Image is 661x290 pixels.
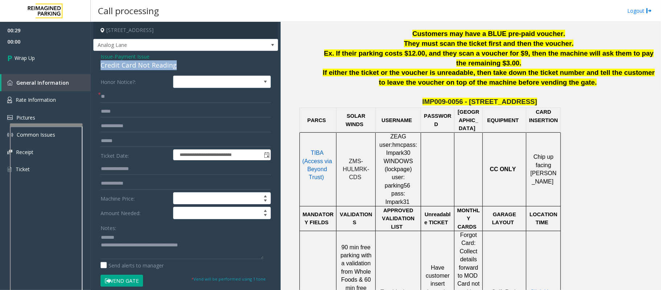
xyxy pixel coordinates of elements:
[16,79,69,86] span: General Information
[101,53,113,60] span: Issue
[7,97,12,103] img: 'icon'
[404,40,574,47] span: They must scan the ticket first and then the voucher.
[423,98,537,105] span: IMP009-0056 - [STREET_ADDRESS]
[99,207,171,219] label: Amount Needed:
[458,109,479,131] span: [GEOGRAPHIC_DATA]
[458,232,478,279] span: Forgot Card: Collect details forward to MOD
[529,109,558,123] span: CARD INSERTION
[101,262,164,269] label: Send alerts to manager
[16,114,35,121] span: Pictures
[7,132,13,138] img: 'icon'
[7,166,12,173] img: 'icon'
[94,39,241,51] span: Analog Lane
[16,96,56,103] span: Rate Information
[487,117,519,123] span: EQUIPMENT
[15,54,35,62] span: Wrap Up
[627,7,652,15] a: Logout
[260,193,270,198] span: Increase value
[385,190,410,205] span: pass: Impark31
[492,212,516,225] span: GARAGE LAYOUT
[94,2,163,20] h3: Call processing
[99,192,171,205] label: Machine Price:
[392,142,403,148] span: hmc
[379,133,406,148] span: ZEAG user:
[101,222,116,232] label: Notes:
[93,22,278,39] h4: [STREET_ADDRESS]
[99,76,171,88] label: Honor Notice?:
[340,212,372,225] span: VALIDATIONS
[324,49,654,67] span: Ex. If their parking costs $12.00, and they scan a voucher for $9, then the machine will ask them...
[307,117,326,123] span: PARCS
[412,30,565,37] span: Customers may have a BLUE pre-paid voucher.
[457,208,480,230] span: MONTHLY CARDS
[115,53,150,60] span: Payment Issue
[490,166,516,172] span: CC ONLY
[113,53,150,60] span: -
[424,212,450,225] span: Unreadable TICKET
[262,150,270,160] span: Toggle popup
[323,69,654,86] span: If either the ticket or the voucher is unreadable, then take down the ticket number and tell the ...
[385,182,410,189] span: parking56
[101,60,271,70] div: Credit Card Not Reading
[346,113,365,127] span: SOLAR WINDS
[7,115,13,120] img: 'icon'
[302,150,332,180] span: TIBA (Access via Beyond Trust)
[381,117,412,123] span: USERNAME
[101,275,143,287] button: Vend Gate
[191,276,266,282] small: Vend will be performed using 1 tone
[343,158,369,181] span: ZMS-HULMRK-CDS
[382,208,415,230] span: APPROVED VALIDATION LIST
[260,207,270,213] span: Increase value
[99,149,171,160] label: Ticket Date:
[646,7,652,15] img: logout
[1,74,91,91] a: General Information
[260,213,270,219] span: Decrease value
[7,80,13,85] img: 'icon'
[530,212,558,225] span: LOCATION TIME
[387,166,410,173] span: lockpage
[530,154,556,184] span: Chip up facing [PERSON_NAME]
[260,198,270,204] span: Decrease value
[424,113,452,127] span: PASSWORD
[303,212,334,225] span: MANDATORY FIELDS
[7,150,12,154] img: 'icon'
